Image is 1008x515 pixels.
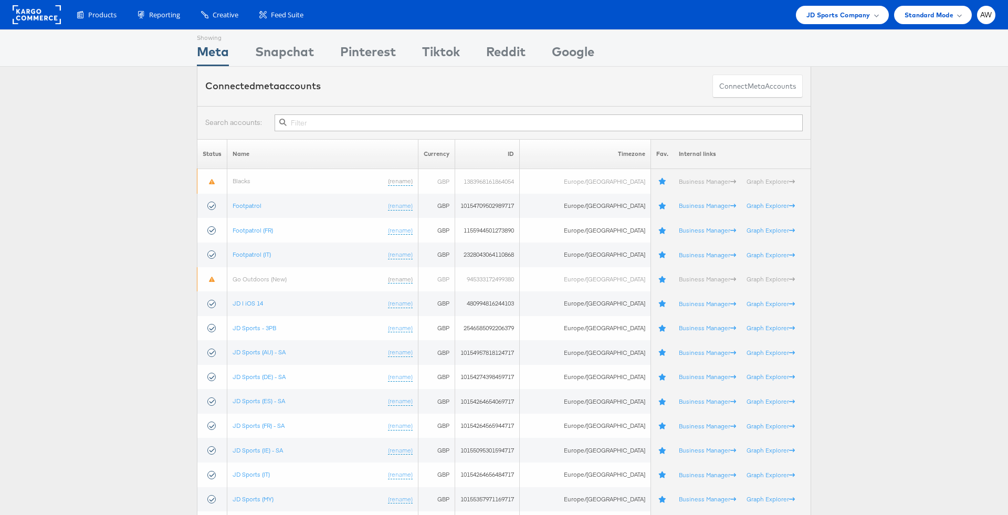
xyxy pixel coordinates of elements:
[747,250,795,258] a: Graph Explorer
[233,470,270,478] a: JD Sports (IT)
[233,348,286,356] a: JD Sports (AU) - SA
[552,43,594,66] div: Google
[747,349,795,356] a: Graph Explorer
[388,446,413,455] a: (rename)
[418,218,455,243] td: GBP
[275,114,803,131] input: Filter
[418,365,455,390] td: GBP
[679,226,736,234] a: Business Manager
[388,373,413,382] a: (rename)
[340,43,396,66] div: Pinterest
[520,463,650,487] td: Europe/[GEOGRAPHIC_DATA]
[255,43,314,66] div: Snapchat
[455,365,520,390] td: 10154274398459717
[233,177,250,185] a: Blacks
[747,226,795,234] a: Graph Explorer
[455,316,520,341] td: 2546585092206379
[388,226,413,235] a: (rename)
[520,389,650,414] td: Europe/[GEOGRAPHIC_DATA]
[388,275,413,283] a: (rename)
[455,218,520,243] td: 1155944501273890
[520,487,650,512] td: Europe/[GEOGRAPHIC_DATA]
[455,291,520,316] td: 480994816244103
[455,194,520,218] td: 10154709502989717
[679,177,736,185] a: Business Manager
[233,226,273,234] a: Footpatrol (FR)
[197,30,229,43] div: Showing
[418,389,455,414] td: GBP
[747,324,795,332] a: Graph Explorer
[486,43,526,66] div: Reddit
[520,169,650,194] td: Europe/[GEOGRAPHIC_DATA]
[418,438,455,463] td: GBP
[233,373,286,381] a: JD Sports (DE) - SA
[520,194,650,218] td: Europe/[GEOGRAPHIC_DATA]
[422,43,460,66] div: Tiktok
[418,139,455,169] th: Currency
[271,10,303,20] span: Feed Suite
[197,139,227,169] th: Status
[747,495,795,503] a: Graph Explorer
[455,463,520,487] td: 10154264656484717
[233,446,283,454] a: JD Sports (IE) - SA
[233,275,287,282] a: Go Outdoors (New)
[418,169,455,194] td: GBP
[205,79,321,93] div: Connected accounts
[388,422,413,430] a: (rename)
[679,446,736,454] a: Business Manager
[455,414,520,438] td: 10154264565944717
[679,495,736,503] a: Business Manager
[520,218,650,243] td: Europe/[GEOGRAPHIC_DATA]
[747,470,795,478] a: Graph Explorer
[233,250,271,258] a: Footpatrol (IT)
[418,463,455,487] td: GBP
[520,365,650,390] td: Europe/[GEOGRAPHIC_DATA]
[388,397,413,406] a: (rename)
[418,340,455,365] td: GBP
[418,414,455,438] td: GBP
[747,275,795,283] a: Graph Explorer
[233,495,274,502] a: JD Sports (MY)
[679,470,736,478] a: Business Manager
[418,487,455,512] td: GBP
[388,324,413,333] a: (rename)
[455,243,520,267] td: 2328043064110868
[455,389,520,414] td: 10154264654069717
[679,299,736,307] a: Business Manager
[747,299,795,307] a: Graph Explorer
[418,267,455,292] td: GBP
[679,373,736,381] a: Business Manager
[418,316,455,341] td: GBP
[679,422,736,429] a: Business Manager
[748,81,765,91] span: meta
[233,422,285,429] a: JD Sports (FR) - SA
[520,243,650,267] td: Europe/[GEOGRAPHIC_DATA]
[520,316,650,341] td: Europe/[GEOGRAPHIC_DATA]
[233,299,263,307] a: JD | iOS 14
[149,10,180,20] span: Reporting
[197,43,229,66] div: Meta
[455,169,520,194] td: 1383968161864054
[747,202,795,209] a: Graph Explorer
[455,267,520,292] td: 945333172499380
[418,291,455,316] td: GBP
[520,438,650,463] td: Europe/[GEOGRAPHIC_DATA]
[679,397,736,405] a: Business Manager
[520,414,650,438] td: Europe/[GEOGRAPHIC_DATA]
[679,324,736,332] a: Business Manager
[679,202,736,209] a: Business Manager
[980,12,992,18] span: AW
[747,446,795,454] a: Graph Explorer
[520,291,650,316] td: Europe/[GEOGRAPHIC_DATA]
[418,194,455,218] td: GBP
[233,324,276,332] a: JD Sports - 3PB
[388,202,413,211] a: (rename)
[388,250,413,259] a: (rename)
[520,139,650,169] th: Timezone
[679,349,736,356] a: Business Manager
[88,10,117,20] span: Products
[520,340,650,365] td: Europe/[GEOGRAPHIC_DATA]
[747,397,795,405] a: Graph Explorer
[747,422,795,429] a: Graph Explorer
[520,267,650,292] td: Europe/[GEOGRAPHIC_DATA]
